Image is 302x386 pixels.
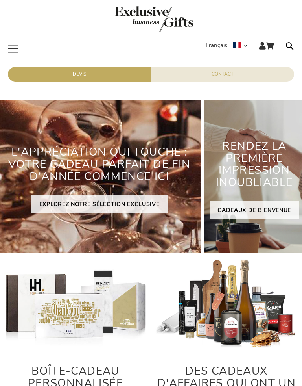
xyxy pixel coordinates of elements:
[155,259,298,349] img: Cadeaux personnalisés pour les clients et les employés avec impact
[206,41,227,50] span: Français
[210,201,299,219] a: CADEAUX DE BIENVENUE
[115,6,193,32] img: Exclusive Business gifts logo
[8,67,151,82] a: Devis
[31,195,168,213] a: EXPLOREZ NOTRE SÉLECTION EXCLUSIVE
[4,259,147,349] img: Gepersonaliseerde relatiegeschenken voor personeel en klanten
[6,6,302,35] a: store logo
[151,67,294,82] a: Contact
